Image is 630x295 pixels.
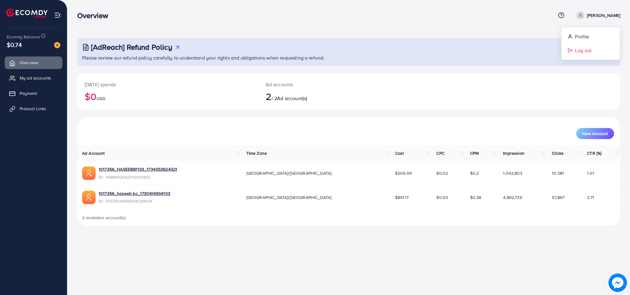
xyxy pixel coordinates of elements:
[503,170,522,176] span: 1,042,803
[5,56,62,69] a: Overview
[77,11,113,20] h3: Overview
[5,72,62,84] a: My ad accounts
[99,174,177,180] span: ID: 7448992062114021392
[99,198,170,204] span: ID: 7432934495638126608
[99,190,170,196] a: 1017356_haseeb bc_1730614934103
[436,150,444,156] span: CPC
[82,191,96,204] img: ic-ads-acc.e4c84228.svg
[7,34,40,40] span: Ecomdy Balance
[20,75,51,81] span: My ad accounts
[503,150,525,156] span: Impression
[436,194,448,200] span: $0.03
[470,194,481,200] span: $0.38
[85,81,251,88] p: [DATE] spends
[470,150,479,156] span: CPM
[574,11,620,19] a: [PERSON_NAME]
[266,91,387,102] h2: / 2
[82,215,126,221] span: 2 available account(s)
[552,150,564,156] span: Clicks
[82,54,616,61] p: Please review our refund policy carefully to understand your rights and obligations when requesti...
[246,150,267,156] span: Time Zone
[91,43,172,52] h3: [AdReach] Refund Policy
[575,33,589,40] span: Profile
[436,170,448,176] span: $0.02
[20,60,38,66] span: Overview
[20,90,37,96] span: Payment
[587,12,620,19] p: [PERSON_NAME]
[82,150,105,156] span: Ad Account
[97,95,105,102] span: USD
[85,91,251,102] h2: $0
[552,194,565,200] span: 57,867
[20,106,46,112] span: Product Links
[561,27,620,60] ul: [PERSON_NAME]
[5,87,62,99] a: Payment
[82,166,96,180] img: ic-ads-acc.e4c84228.svg
[277,95,307,102] span: Ad account(s)
[54,12,61,19] img: menu
[7,40,22,49] span: $0.74
[503,194,522,200] span: 4,862,739
[609,274,626,291] img: image
[395,170,412,176] span: $209.09
[246,170,332,176] span: [GEOGRAPHIC_DATA]/[GEOGRAPHIC_DATA]
[54,42,60,48] img: image
[587,194,594,200] span: 2.71
[587,150,601,156] span: CTR (%)
[470,170,479,176] span: $0.2
[395,194,409,200] span: $891.17
[246,194,332,200] span: [GEOGRAPHIC_DATA]/[GEOGRAPHIC_DATA]
[99,166,177,172] a: 1017356_HASEEBB1133_1734353624321
[395,150,404,156] span: Cost
[587,170,594,176] span: 1.01
[575,47,592,54] span: Log out
[6,9,48,18] img: logo
[576,128,614,139] button: New Account
[5,103,62,115] a: Product Links
[266,89,271,103] span: 2
[266,81,387,88] p: Ad accounts
[552,170,564,176] span: 10,581
[582,131,608,136] span: New Account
